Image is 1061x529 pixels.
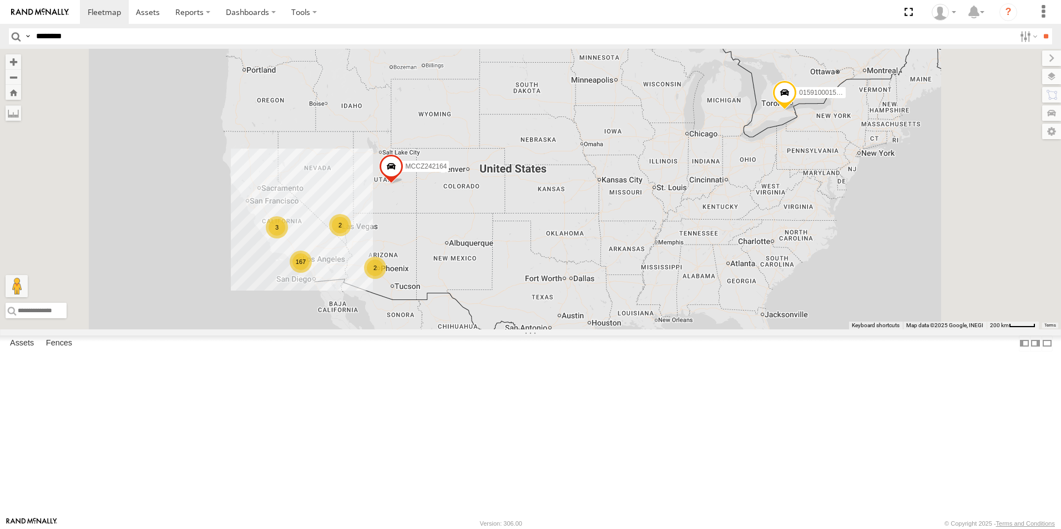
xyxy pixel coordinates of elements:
[996,520,1055,527] a: Terms and Conditions
[329,214,351,236] div: 2
[799,89,855,96] span: 015910001545733
[6,69,21,85] button: Zoom out
[999,3,1017,21] i: ?
[928,4,960,21] div: Zulema McIntosch
[990,322,1009,328] span: 200 km
[290,251,312,273] div: 167
[6,105,21,121] label: Measure
[6,85,21,100] button: Zoom Home
[4,335,39,351] label: Assets
[41,335,78,351] label: Fences
[1030,335,1041,352] label: Dock Summary Table to the Right
[6,275,28,297] button: Drag Pegman onto the map to open Street View
[23,28,32,44] label: Search Query
[6,54,21,69] button: Zoom in
[266,216,288,238] div: 3
[11,8,69,16] img: rand-logo.svg
[1042,124,1061,139] label: Map Settings
[6,518,57,529] a: Visit our Website
[906,322,983,328] span: Map data ©2025 Google, INEGI
[1019,335,1030,352] label: Dock Summary Table to the Left
[944,520,1055,527] div: © Copyright 2025 -
[480,520,522,527] div: Version: 306.00
[1044,323,1056,328] a: Terms (opens in new tab)
[987,322,1039,329] button: Map Scale: 200 km per 44 pixels
[1015,28,1039,44] label: Search Filter Options
[1042,335,1053,352] label: Hide Summary Table
[364,257,386,279] div: 2
[406,162,447,170] span: MCCZ242164
[852,322,900,329] button: Keyboard shortcuts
